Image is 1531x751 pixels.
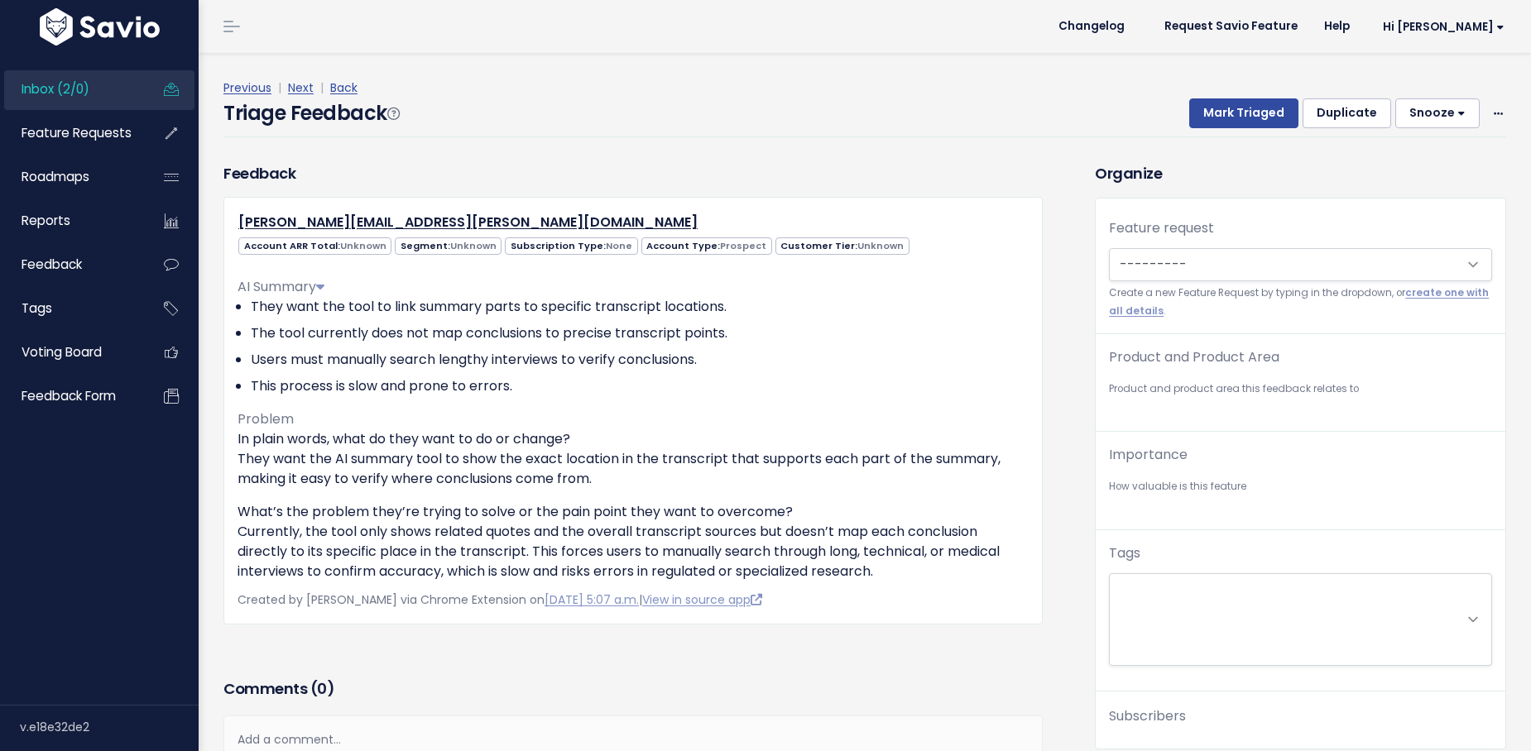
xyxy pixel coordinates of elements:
[22,212,70,229] span: Reports
[317,678,327,699] span: 0
[22,343,102,361] span: Voting Board
[238,591,762,608] span: Created by [PERSON_NAME] via Chrome Extension on |
[1383,21,1505,33] span: Hi [PERSON_NAME]
[857,239,904,252] span: Unknown
[22,387,116,404] span: Feedback form
[275,79,285,96] span: |
[251,297,1029,317] li: They want the tool to link summary parts to specific transcript locations.
[340,239,386,252] span: Unknown
[1151,14,1311,39] a: Request Savio Feature
[1189,98,1298,128] button: Mark Triaged
[22,256,82,273] span: Feedback
[1109,706,1186,725] span: Subscribers
[1109,285,1492,320] small: Create a new Feature Request by typing in the dropdown, or .
[545,591,639,608] a: [DATE] 5:07 a.m.
[238,429,1029,489] p: In plain words, what do they want to do or change? They want the AI summary tool to show the exac...
[20,706,199,749] div: v.e18e32de2
[22,299,52,317] span: Tags
[251,323,1029,343] li: The tool currently does not map conclusions to precise transcript points.
[1095,162,1506,184] h3: Organize
[4,246,137,284] a: Feedback
[330,79,358,96] a: Back
[238,277,324,296] span: AI Summary
[4,377,137,415] a: Feedback form
[251,376,1029,396] li: This process is slow and prone to errors.
[1363,14,1518,40] a: Hi [PERSON_NAME]
[1109,543,1140,563] label: Tags
[238,237,391,255] span: Account ARR Total:
[1058,21,1125,32] span: Changelog
[642,591,762,608] a: View in source app
[775,237,909,255] span: Customer Tier:
[450,239,497,252] span: Unknown
[4,202,137,240] a: Reports
[238,213,698,232] a: [PERSON_NAME][EMAIL_ADDRESS][PERSON_NAME][DOMAIN_NAME]
[223,79,271,96] a: Previous
[395,237,502,255] span: Segment:
[4,289,137,328] a: Tags
[1395,98,1480,128] button: Snooze
[1311,14,1363,39] a: Help
[1109,478,1492,495] small: How valuable is this feature
[238,409,294,428] span: Problem
[223,677,1043,701] h3: Comments ( )
[505,237,637,255] span: Subscription Type:
[4,114,137,152] a: Feature Requests
[1109,286,1489,317] a: create one with all details
[317,79,327,96] span: |
[22,124,132,141] span: Feature Requests
[22,80,89,98] span: Inbox (2/0)
[238,502,1029,581] p: What’s the problem they’re trying to solve or the pain point they want to overcome? Currently, th...
[4,158,137,196] a: Roadmaps
[223,162,295,184] h3: Feedback
[606,239,632,252] span: None
[223,98,399,128] h4: Triage Feedback
[36,8,164,45] img: logo-white.9d6f32f41409.svg
[288,79,314,96] a: Next
[1109,347,1279,367] label: Product and Product Area
[4,333,137,371] a: Voting Board
[22,168,89,185] span: Roadmaps
[1109,380,1492,398] small: Product and product area this feedback relates to
[251,350,1029,370] li: Users must manually search lengthy interviews to verify conclusions.
[641,237,772,255] span: Account Type:
[1109,218,1214,238] label: Feature request
[1303,98,1391,128] button: Duplicate
[1109,445,1188,465] label: Importance
[4,70,137,108] a: Inbox (2/0)
[720,239,766,252] span: Prospect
